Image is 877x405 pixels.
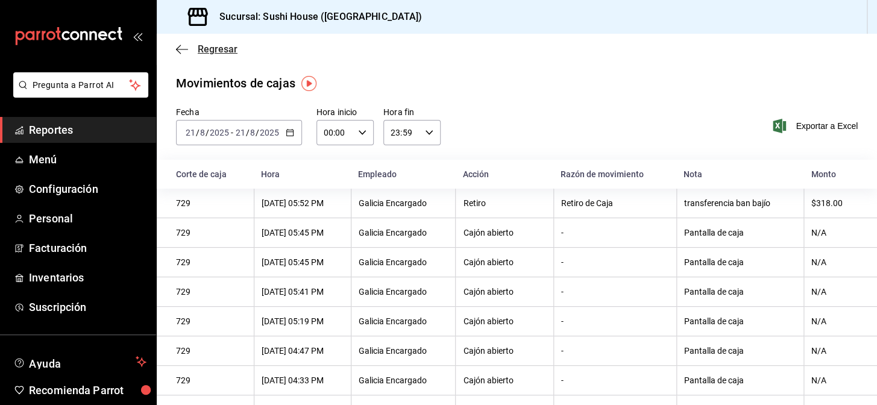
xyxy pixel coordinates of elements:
div: - [561,375,669,385]
span: Inventarios [29,269,146,286]
span: Menú [29,151,146,168]
th: Corte de caja [157,160,254,189]
div: 729 [176,257,247,267]
label: Hora fin [383,108,441,116]
span: Ayuda [29,354,131,369]
div: $318.00 [811,198,858,208]
div: Pantalla de caja [684,375,796,385]
div: N/A [811,346,858,356]
input: ---- [259,128,280,137]
div: Galicia Encargado [359,198,448,208]
div: - [561,228,669,237]
div: [DATE] 04:47 PM [262,346,344,356]
th: Nota [676,160,803,189]
div: 729 [176,198,247,208]
span: Pregunta a Parrot AI [33,79,130,92]
span: Facturación [29,240,146,256]
div: Pantalla de caja [684,228,796,237]
div: N/A [811,257,858,267]
div: Cajón abierto [463,228,545,237]
div: [DATE] 05:52 PM [262,198,344,208]
div: [DATE] 05:45 PM [262,257,344,267]
div: Pantalla de caja [684,257,796,267]
span: / [256,128,259,137]
a: Pregunta a Parrot AI [8,87,148,100]
span: / [196,128,200,137]
span: Recomienda Parrot [29,382,146,398]
div: N/A [811,375,858,385]
div: [DATE] 04:33 PM [262,375,344,385]
div: - [561,316,669,326]
span: Suscripción [29,299,146,315]
button: Exportar a Excel [775,119,858,133]
div: Retiro de Caja [561,198,669,208]
div: Galicia Encargado [359,287,448,297]
div: 729 [176,346,247,356]
div: Pantalla de caja [684,316,796,326]
h3: Sucursal: Sushi House ([GEOGRAPHIC_DATA]) [210,10,422,24]
span: - [231,128,233,137]
input: -- [200,128,206,137]
div: - [561,287,669,297]
div: Galicia Encargado [359,228,448,237]
div: Cajón abierto [463,287,545,297]
th: Razón de movimiento [553,160,676,189]
div: [DATE] 05:19 PM [262,316,344,326]
div: N/A [811,287,858,297]
input: -- [234,128,245,137]
th: Monto [804,160,877,189]
img: Tooltip marker [301,76,316,91]
div: Pantalla de caja [684,287,796,297]
div: Galicia Encargado [359,375,448,385]
div: 729 [176,316,247,326]
span: Configuración [29,181,146,197]
div: N/A [811,228,858,237]
div: [DATE] 05:41 PM [262,287,344,297]
div: - [561,257,669,267]
span: / [245,128,249,137]
div: Retiro [463,198,545,208]
button: Pregunta a Parrot AI [13,72,148,98]
th: Empleado [351,160,456,189]
th: Hora [254,160,351,189]
div: - [561,346,669,356]
label: Fecha [176,108,302,116]
div: Galicia Encargado [359,257,448,267]
div: Cajón abierto [463,257,545,267]
input: -- [250,128,256,137]
div: N/A [811,316,858,326]
button: open_drawer_menu [133,31,142,41]
div: Galicia Encargado [359,346,448,356]
div: Cajón abierto [463,375,545,385]
button: Regresar [176,43,237,55]
div: Pantalla de caja [684,346,796,356]
div: 729 [176,228,247,237]
div: Movimientos de cajas [176,74,295,92]
span: / [206,128,209,137]
input: ---- [209,128,230,137]
div: [DATE] 05:45 PM [262,228,344,237]
span: Reportes [29,122,146,138]
th: Acción [456,160,553,189]
div: Cajón abierto [463,316,545,326]
span: Personal [29,210,146,227]
div: Galicia Encargado [359,316,448,326]
div: 729 [176,287,247,297]
div: transferencia ban bajío [684,198,796,208]
span: Regresar [198,43,237,55]
label: Hora inicio [316,108,374,116]
div: Cajón abierto [463,346,545,356]
input: -- [185,128,196,137]
div: 729 [176,375,247,385]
